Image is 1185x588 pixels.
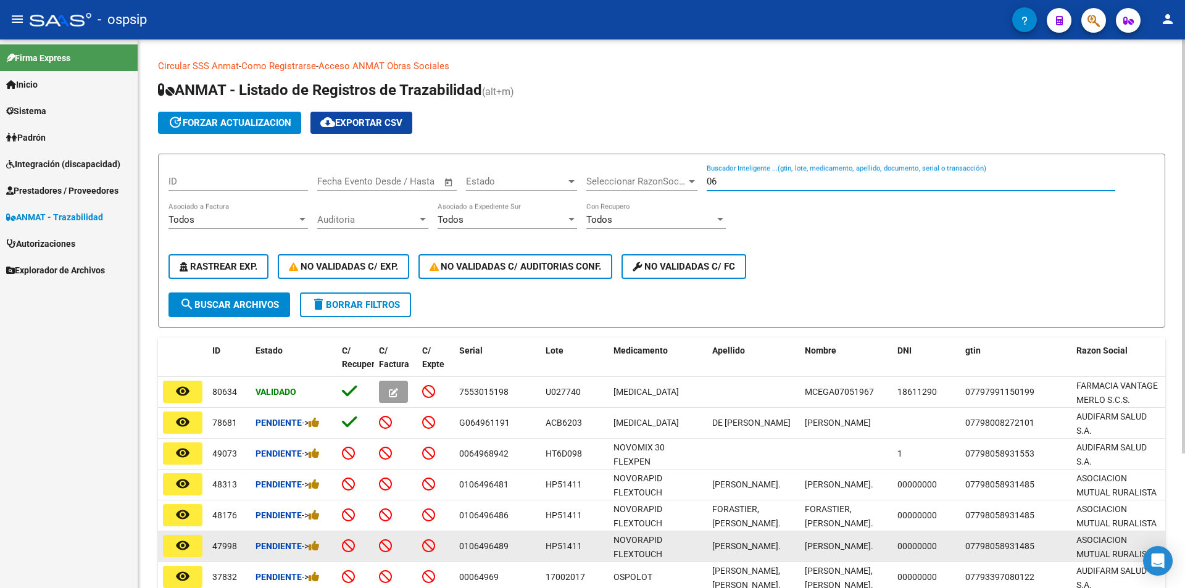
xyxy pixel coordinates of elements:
[613,346,668,355] span: Medicamento
[158,59,1165,73] p: - -
[256,387,296,397] strong: Validado
[302,418,320,428] span: ->
[256,572,302,582] strong: Pendiente
[805,504,873,528] span: FORASTIER, [PERSON_NAME].
[1076,535,1157,559] span: ASOCIACION MUTUAL RURALISTA
[1076,504,1157,528] span: ASOCIACION MUTUAL RURALISTA
[459,479,509,489] span: 0106496481
[454,337,541,392] datatable-header-cell: Serial
[168,214,194,225] span: Todos
[158,60,239,72] a: Circular SSS Anmat
[302,449,320,458] span: ->
[546,572,585,582] span: 17002017
[546,541,582,551] span: HP51411
[1076,473,1157,497] span: ASOCIACION MUTUAL RURALISTA
[546,346,563,355] span: Lote
[965,572,1034,582] span: 07793397080122
[622,254,746,279] button: No validadas c/ FC
[320,117,402,128] span: Exportar CSV
[459,346,483,355] span: Serial
[212,479,237,489] span: 48313
[302,510,320,520] span: ->
[168,115,183,130] mat-icon: update
[613,535,662,559] span: NOVORAPID FLEXTOUCH
[459,387,509,397] span: 7553015198
[158,81,482,99] span: ANMAT - Listado de Registros de Trazabilidad
[98,6,147,33] span: - ospsip
[300,292,411,317] button: Borrar Filtros
[1076,381,1158,405] span: FARMACIA VANTAGE MERLO S.C.S.
[960,337,1071,392] datatable-header-cell: gtin
[546,510,582,520] span: HP51411
[6,263,105,277] span: Explorador de Archivos
[1160,12,1175,27] mat-icon: person
[613,442,665,466] span: NOVOMIX 30 FLEXPEN
[805,346,836,355] span: Nombre
[379,346,409,370] span: C/ Factura
[180,297,194,312] mat-icon: search
[175,415,190,429] mat-icon: remove_red_eye
[965,346,981,355] span: gtin
[320,115,335,130] mat-icon: cloud_download
[805,541,873,551] span: [PERSON_NAME].
[438,214,464,225] span: Todos
[613,504,662,528] span: NOVORAPID FLEXTOUCH
[805,479,873,489] span: [PERSON_NAME].
[207,337,251,392] datatable-header-cell: ID
[378,176,438,187] input: Fecha fin
[302,572,320,582] span: ->
[6,104,46,118] span: Sistema
[212,572,237,582] span: 37832
[965,541,1034,551] span: 07798058931485
[158,112,301,134] button: forzar actualizacion
[459,418,510,428] span: G064961191
[212,387,237,397] span: 80634
[256,346,283,355] span: Estado
[317,214,417,225] span: Auditoria
[256,541,302,551] strong: Pendiente
[175,476,190,491] mat-icon: remove_red_eye
[175,569,190,584] mat-icon: remove_red_eye
[897,387,937,397] span: 18611290
[180,299,279,310] span: Buscar Archivos
[459,449,509,458] span: 0064968942
[459,510,509,520] span: 0106496486
[168,254,268,279] button: Rastrear Exp.
[449,60,565,72] a: Documentacion trazabilidad
[6,237,75,251] span: Autorizaciones
[459,572,499,582] span: 00064969
[609,337,707,392] datatable-header-cell: Medicamento
[541,337,609,392] datatable-header-cell: Lote
[459,541,509,551] span: 0106496489
[337,337,374,392] datatable-header-cell: C/ Recupero
[422,346,444,370] span: C/ Expte
[342,346,380,370] span: C/ Recupero
[1076,346,1128,355] span: Razon Social
[6,78,38,91] span: Inicio
[251,337,337,392] datatable-header-cell: Estado
[546,479,582,489] span: HP51411
[892,337,960,392] datatable-header-cell: DNI
[430,261,602,272] span: No Validadas c/ Auditorias Conf.
[256,510,302,520] strong: Pendiente
[256,449,302,458] strong: Pendiente
[546,387,581,397] span: U027740
[897,510,937,520] span: 00000000
[278,254,409,279] button: No Validadas c/ Exp.
[712,541,781,551] span: [PERSON_NAME].
[168,292,290,317] button: Buscar Archivos
[613,387,679,397] span: [MEDICAL_DATA]
[6,131,46,144] span: Padrón
[482,86,514,97] span: (alt+m)
[418,254,613,279] button: No Validadas c/ Auditorias Conf.
[6,157,120,171] span: Integración (discapacidad)
[212,510,237,520] span: 48176
[897,541,937,551] span: 00000000
[712,504,781,528] span: FORASTIER, [PERSON_NAME].
[241,60,316,72] a: Como Registrarse
[175,384,190,399] mat-icon: remove_red_eye
[6,184,118,197] span: Prestadores / Proveedores
[1076,412,1147,436] span: AUDIFARM SALUD S.A.
[805,418,871,428] span: [PERSON_NAME]
[180,261,257,272] span: Rastrear Exp.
